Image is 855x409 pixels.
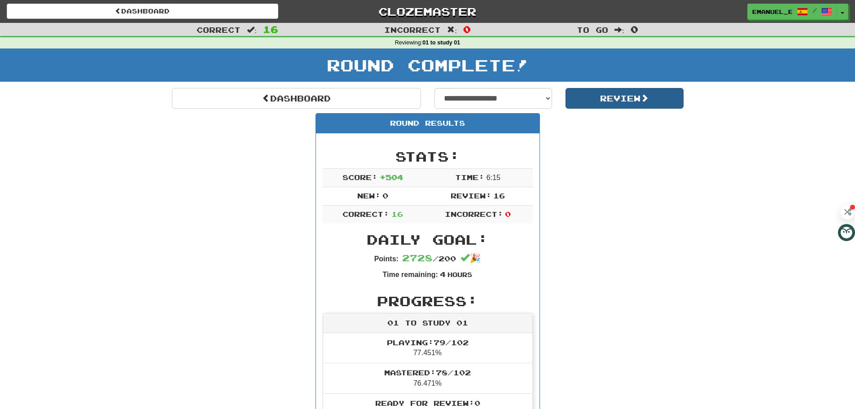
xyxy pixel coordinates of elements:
span: Incorrect [384,25,441,34]
h2: Daily Goal: [323,232,533,247]
h2: Progress: [323,294,533,308]
h2: Stats: [323,149,533,164]
button: Review [566,88,684,109]
strong: Time remaining: [383,271,438,278]
a: Dashboard [172,88,421,109]
span: Playing: 79 / 102 [387,338,469,347]
span: Score: [342,173,377,181]
span: Mastered: 78 / 102 [384,368,471,377]
span: : [247,26,257,34]
span: 16 [493,191,505,200]
span: 2728 [402,252,433,263]
span: New: [357,191,381,200]
a: emanuel_e / [747,4,837,20]
span: 0 [463,24,471,35]
span: Ready for Review: 0 [375,399,480,407]
div: Round Results [316,114,539,133]
span: 16 [263,24,278,35]
span: 0 [505,210,511,218]
a: Clozemaster [292,4,563,19]
span: 6 : 15 [487,174,500,181]
span: 4 [440,270,446,278]
strong: 01 to study 01 [422,40,460,46]
span: 16 [391,210,403,218]
li: 76.471% [323,363,532,394]
a: Dashboard [7,4,278,19]
span: 0 [631,24,638,35]
span: emanuel_e [752,8,793,16]
span: / 200 [402,254,456,263]
span: + 504 [380,173,403,181]
li: 77.451% [323,333,532,364]
span: Correct [197,25,241,34]
h1: Round Complete! [3,56,852,74]
strong: Points: [374,255,399,263]
span: Correct: [342,210,389,218]
span: 0 [382,191,388,200]
span: Time: [455,173,484,181]
span: : [447,26,457,34]
span: Incorrect: [445,210,503,218]
span: 🎉 [460,253,481,263]
div: 01 to study 01 [323,313,532,333]
span: To go [577,25,608,34]
span: / [812,7,817,13]
small: Hours [447,271,472,278]
span: : [614,26,624,34]
span: Review: [451,191,491,200]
